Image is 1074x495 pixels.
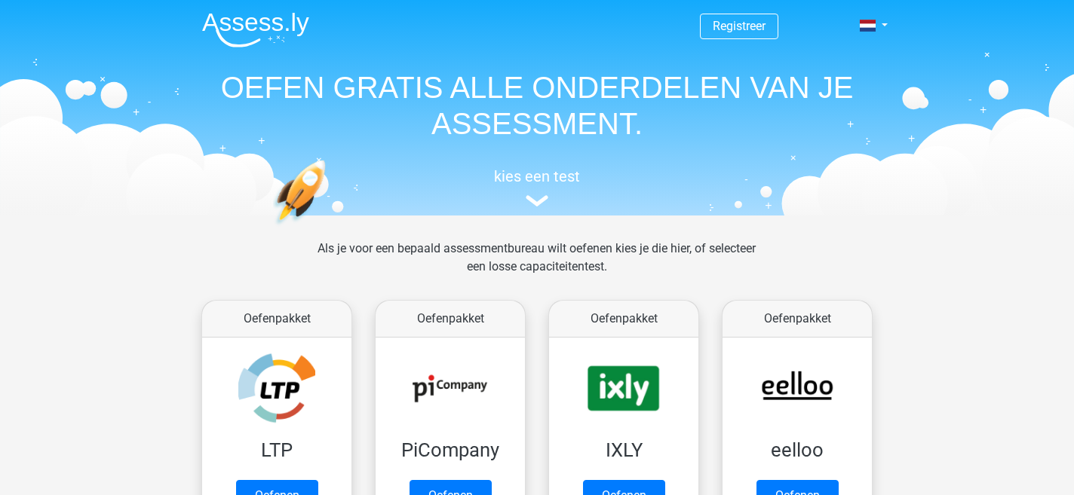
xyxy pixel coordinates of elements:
div: Als je voor een bepaald assessmentbureau wilt oefenen kies je die hier, of selecteer een losse ca... [305,240,768,294]
img: Assessly [202,12,309,47]
h5: kies een test [190,167,884,185]
img: oefenen [273,160,384,296]
a: kies een test [190,167,884,207]
img: assessment [526,195,548,206]
h1: OEFEN GRATIS ALLE ONDERDELEN VAN JE ASSESSMENT. [190,69,884,142]
a: Registreer [713,19,766,33]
